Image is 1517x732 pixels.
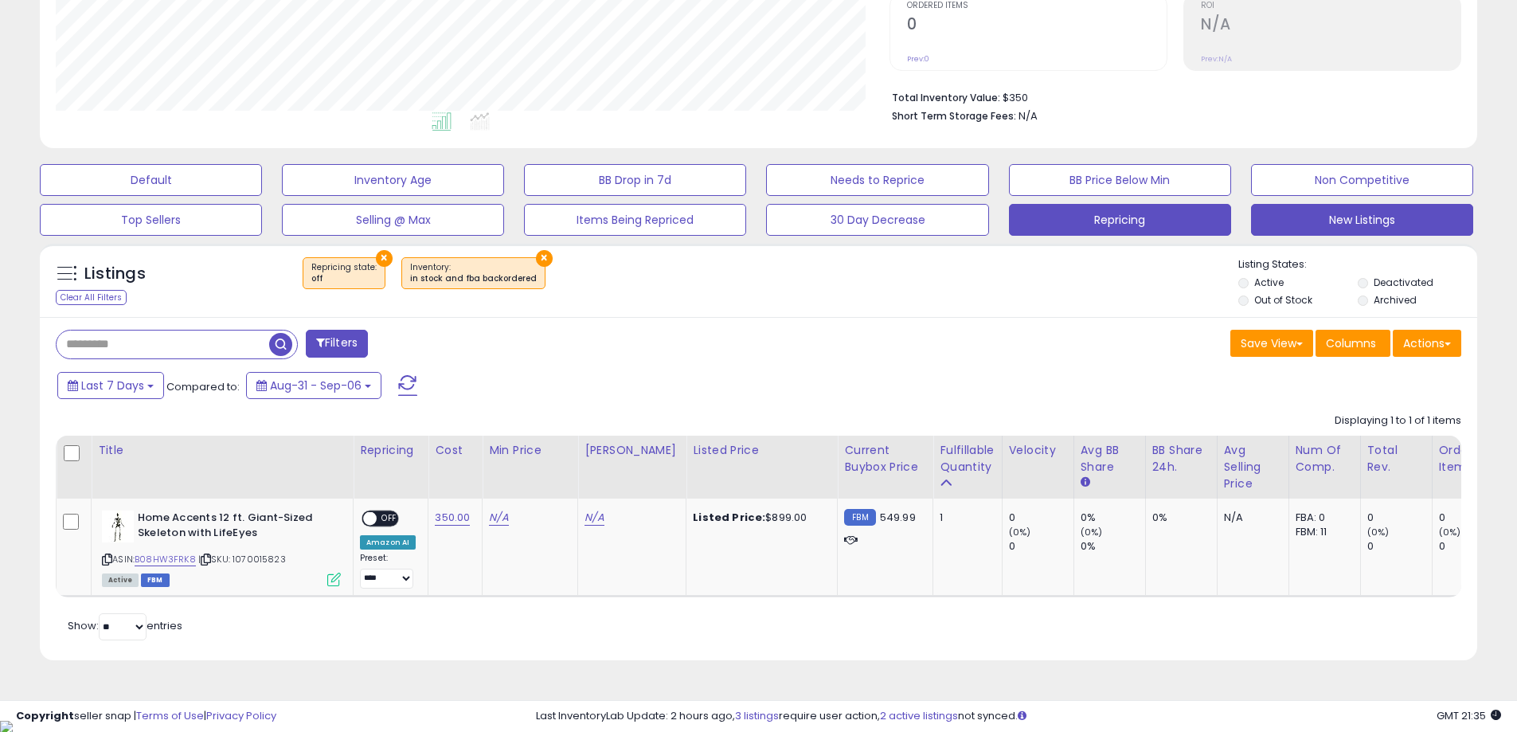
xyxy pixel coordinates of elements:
[435,510,470,526] a: 350.00
[1251,164,1473,196] button: Non Competitive
[1439,442,1497,476] div: Ordered Items
[880,510,916,525] span: 549.99
[1374,293,1417,307] label: Archived
[1201,54,1232,64] small: Prev: N/A
[16,709,276,724] div: seller snap | |
[1230,330,1313,357] button: Save View
[1009,526,1031,538] small: (0%)
[282,204,504,236] button: Selling @ Max
[311,273,377,284] div: off
[410,273,537,284] div: in stock and fba backordered
[693,511,825,525] div: $899.00
[198,553,286,566] span: | SKU: 1070015823
[306,330,368,358] button: Filters
[1009,164,1231,196] button: BB Price Below Min
[1081,539,1145,554] div: 0%
[1009,539,1073,554] div: 0
[1367,539,1432,554] div: 0
[1367,526,1390,538] small: (0%)
[940,511,989,525] div: 1
[1152,442,1210,476] div: BB Share 24h.
[141,573,170,587] span: FBM
[376,250,393,267] button: ×
[1009,511,1073,525] div: 0
[693,510,765,525] b: Listed Price:
[524,204,746,236] button: Items Being Repriced
[1224,511,1277,525] div: N/A
[435,442,475,459] div: Cost
[1081,442,1139,476] div: Avg BB Share
[1201,2,1460,10] span: ROI
[166,379,240,394] span: Compared to:
[1335,413,1461,429] div: Displaying 1 to 1 of 1 items
[880,708,958,723] a: 2 active listings
[1254,293,1312,307] label: Out of Stock
[1367,511,1432,525] div: 0
[360,535,416,550] div: Amazon AI
[940,442,995,476] div: Fulfillable Quantity
[56,290,127,305] div: Clear All Filters
[40,164,262,196] button: Default
[1081,526,1103,538] small: (0%)
[102,511,341,585] div: ASIN:
[892,109,1016,123] b: Short Term Storage Fees:
[735,708,779,723] a: 3 listings
[907,54,929,64] small: Prev: 0
[135,553,196,566] a: B08HW3FRK8
[1238,257,1477,272] p: Listing States:
[693,442,831,459] div: Listed Price
[360,442,421,459] div: Repricing
[1393,330,1461,357] button: Actions
[206,708,276,723] a: Privacy Policy
[377,512,402,526] span: OFF
[1437,708,1501,723] span: 2025-09-17 21:35 GMT
[81,378,144,393] span: Last 7 Days
[1224,442,1282,492] div: Avg Selling Price
[1296,525,1348,539] div: FBM: 11
[84,263,146,285] h5: Listings
[360,553,416,589] div: Preset:
[585,510,604,526] a: N/A
[1439,511,1503,525] div: 0
[1152,511,1205,525] div: 0%
[311,261,377,285] span: Repricing state :
[766,164,988,196] button: Needs to Reprice
[1296,511,1348,525] div: FBA: 0
[1254,276,1284,289] label: Active
[98,442,346,459] div: Title
[1316,330,1390,357] button: Columns
[1296,442,1354,476] div: Num of Comp.
[40,204,262,236] button: Top Sellers
[1374,276,1433,289] label: Deactivated
[102,573,139,587] span: All listings currently available for purchase on Amazon
[844,509,875,526] small: FBM
[1251,204,1473,236] button: New Listings
[270,378,362,393] span: Aug-31 - Sep-06
[16,708,74,723] strong: Copyright
[1081,476,1090,490] small: Avg BB Share.
[536,709,1501,724] div: Last InventoryLab Update: 2 hours ago, require user action, not synced.
[138,511,331,544] b: Home Accents 12 ft. Giant-Sized Skeleton with LifeEyes
[892,87,1449,106] li: $350
[844,442,926,476] div: Current Buybox Price
[585,442,679,459] div: [PERSON_NAME]
[1201,15,1460,37] h2: N/A
[524,164,746,196] button: BB Drop in 7d
[57,372,164,399] button: Last 7 Days
[489,442,571,459] div: Min Price
[766,204,988,236] button: 30 Day Decrease
[246,372,381,399] button: Aug-31 - Sep-06
[102,511,134,542] img: 31NMurB62rL._SL40_.jpg
[1009,204,1231,236] button: Repricing
[136,708,204,723] a: Terms of Use
[1326,335,1376,351] span: Columns
[410,261,537,285] span: Inventory :
[907,2,1167,10] span: Ordered Items
[1367,442,1425,476] div: Total Rev.
[489,510,508,526] a: N/A
[1439,539,1503,554] div: 0
[68,618,182,633] span: Show: entries
[1019,108,1038,123] span: N/A
[1009,442,1067,459] div: Velocity
[907,15,1167,37] h2: 0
